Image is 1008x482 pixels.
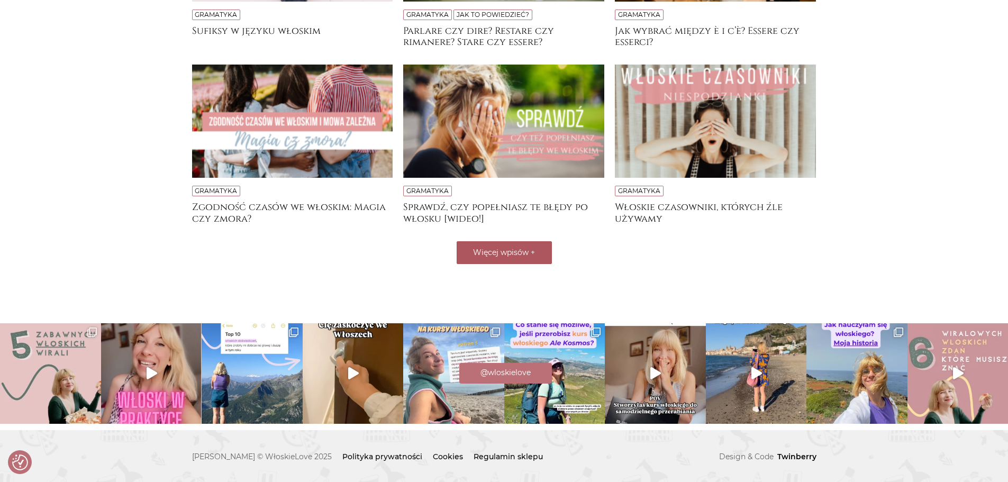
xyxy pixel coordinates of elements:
a: Gramatyka [195,11,237,19]
a: Play [605,323,706,424]
a: Gramatyka [618,11,660,19]
span: @wloskielove [480,368,531,377]
img: Jeszce tylko dzisiaj, sobota, piątek i poniedziałek żeby dołączyć do Ale Kosmos, który bierze Was... [403,323,504,424]
svg: Clone [87,328,97,337]
a: Jak to powiedzieć? [457,11,529,19]
span: Więcej wpisów [473,248,529,257]
a: Regulamin sklepu [474,452,543,461]
svg: Clone [894,328,903,337]
a: Instagram @wloskielove [459,363,552,384]
a: Twinberry [774,452,816,461]
svg: Play [147,367,157,379]
a: Parlare czy dire? Restare czy rimanere? Stare czy essere? [403,25,604,47]
img: 1) W wielu barach i innych lokalach z jedzeniem za ladą najpierw płacimy przy kasie za to, co chc... [303,323,404,424]
svg: Clone [591,328,601,337]
a: Clone [403,323,504,424]
button: Preferencje co do zgód [12,454,28,470]
span: + [531,248,535,257]
img: To nie była prosta droga, co roku zmieniał się nauczyciel, nie miałam konwersacji i nie było taki... [806,323,907,424]
a: Gramatyka [195,187,237,195]
a: Play [303,323,404,424]
p: Design & Code [668,451,816,462]
a: Włoskie czasowniki, których źle używamy [615,202,816,223]
a: Play [101,323,202,424]
a: Gramatyka [406,187,449,195]
img: Od lat chciałam Wam o tym powiedzieć 🙈🤭🤭 to może mało “rolkowa” rolka, ale zamiast szukać formy p... [101,323,202,424]
a: Play [706,323,807,424]
a: Clone [504,323,605,424]
a: Clone [202,323,303,424]
img: Revisit consent button [12,454,28,470]
svg: Clone [491,328,500,337]
button: Więcej wpisów + [457,241,552,264]
svg: Play [751,367,762,379]
a: Cookies [433,452,463,461]
a: Zgodność czasów we włoskim: Magia czy zmora? [192,202,393,223]
a: Sprawdź, czy popełniasz te błędy po włosku [wideo!] [403,202,604,223]
a: Sufiksy w języku włoskim [192,25,393,47]
a: Polityka prywatności [342,452,422,461]
span: [PERSON_NAME] © WłoskieLove 2025 [192,451,332,462]
img: Tak naprawdę to nie koniec bo był i strach przed burzą w namiocie i przekroczenie kolejnej granic... [202,323,303,424]
svg: Clone [289,328,298,337]
svg: Play [953,367,964,379]
a: Clone [806,323,907,424]
img: Osoby, które się już uczycie: Co stało się dla Was możliwe dzięki włoskiemu? ⬇️ Napiszcie! To tyl... [504,323,605,424]
a: Gramatyka [406,11,449,19]
svg: Play [348,367,359,379]
svg: Play [650,367,661,379]
a: Jak wybrać między è i c’è? Essere czy esserci? [615,25,816,47]
img: Reżyserowane, ale szczerze 🥹 Uczucie kiedy po wielu miesiącach pracy zamykasz oczy, rzucasz efekt... [605,323,706,424]
a: Gramatyka [618,187,660,195]
img: 👌 Skomentuj KURS żeby dostać ofertę moich kursów wideo, zapisy trwają! 🛑 Włoski to nie jest bułka... [706,323,807,424]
